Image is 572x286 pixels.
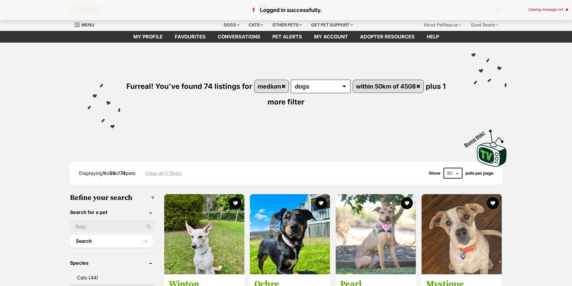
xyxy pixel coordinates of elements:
[401,197,413,209] button: favourite
[81,22,94,27] span: Menu
[477,124,507,168] a: Boop this!
[336,194,416,274] img: Pearl - Staffordshire Bull Terrier x Australian Kelpie Dog
[127,31,169,43] a: My profile
[465,171,493,176] label: pets per page
[169,31,212,43] a: Favourites
[244,19,267,31] div: Cats
[477,130,507,167] img: PetRescue TV logo
[421,31,445,43] a: Help
[74,19,98,30] a: Menu
[70,221,155,232] input: Toby
[70,209,155,215] header: Search for a pet
[353,80,423,92] a: within 50km of 4508
[70,271,155,284] a: Cats (44)
[145,170,182,176] a: Clear all 5 filters
[268,82,446,106] span: plus 1 more filter
[487,197,499,209] button: favourite
[212,31,266,43] a: conversations
[429,171,440,176] span: Show
[268,19,306,31] div: Other pets
[561,7,563,12] span: 4
[422,194,502,274] img: Mystique - Staffordshire Bull Terrier x Australian Cattle Dog
[307,19,357,31] div: Get pet support
[229,197,241,209] button: favourite
[463,126,491,148] span: Boop this!
[255,80,288,92] a: medium
[308,31,354,43] a: My account
[528,8,568,12] div: Closing message in
[70,235,153,247] button: Search
[6,6,566,14] p: Logged in successfully.
[354,31,421,43] a: Adopter resources
[219,19,244,31] div: Dogs
[70,260,155,266] header: Species
[126,82,252,91] span: Furreal! You've found 74 listings for
[250,194,330,274] img: Ochre - Australian Kelpie Dog
[419,19,465,31] div: About PetRescue
[70,194,155,202] h3: Refine your search
[120,170,126,176] strong: 74
[467,19,502,31] div: Good Reads
[79,170,135,176] span: Displaying to of pets
[266,31,308,43] a: Pet alerts
[103,170,105,176] strong: 1
[315,197,327,209] button: favourite
[109,170,115,176] strong: 59
[164,194,244,274] img: Winton - Border Collie x Australian Kelpie Dog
